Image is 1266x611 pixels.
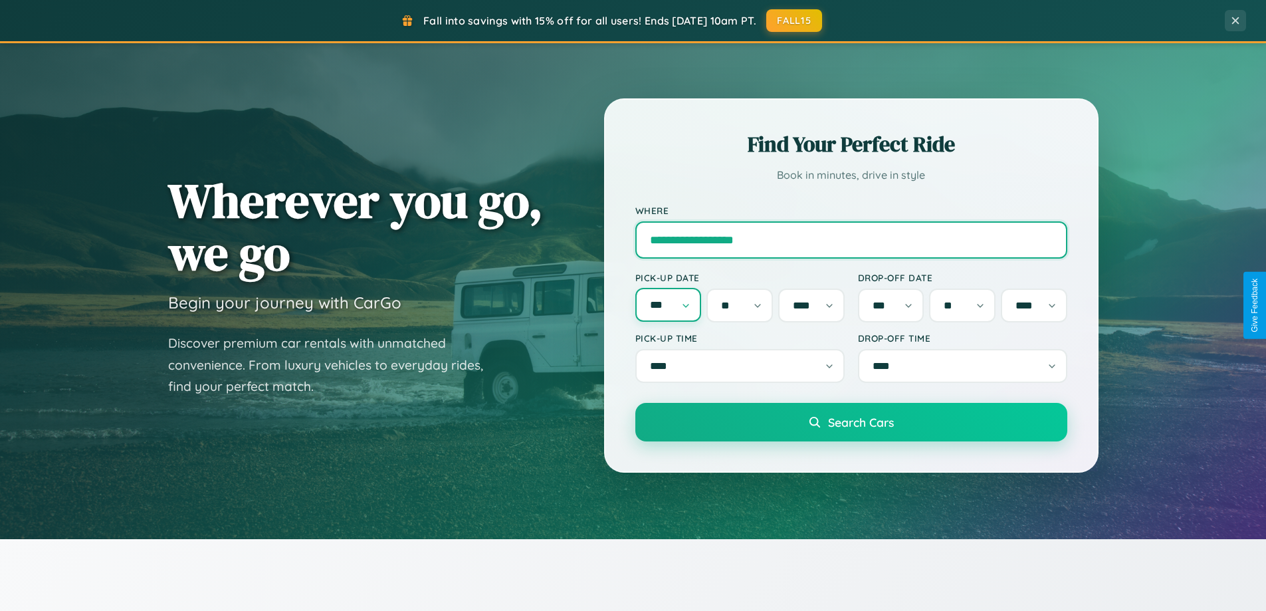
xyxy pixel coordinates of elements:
[828,415,894,429] span: Search Cars
[1250,279,1259,332] div: Give Feedback
[168,174,543,279] h1: Wherever you go, we go
[635,403,1067,441] button: Search Cars
[858,332,1067,344] label: Drop-off Time
[635,130,1067,159] h2: Find Your Perfect Ride
[766,9,822,32] button: FALL15
[168,332,500,398] p: Discover premium car rentals with unmatched convenience. From luxury vehicles to everyday rides, ...
[423,14,756,27] span: Fall into savings with 15% off for all users! Ends [DATE] 10am PT.
[858,272,1067,283] label: Drop-off Date
[635,332,845,344] label: Pick-up Time
[635,272,845,283] label: Pick-up Date
[635,166,1067,185] p: Book in minutes, drive in style
[168,293,401,312] h3: Begin your journey with CarGo
[635,205,1067,216] label: Where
